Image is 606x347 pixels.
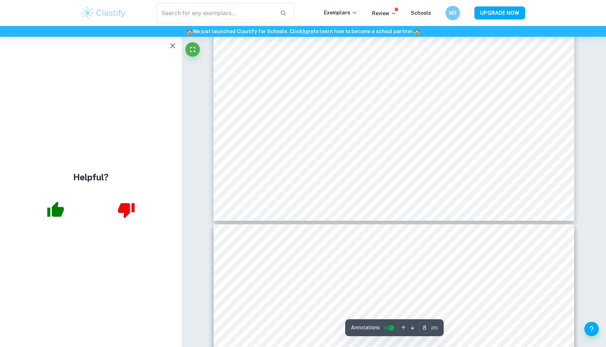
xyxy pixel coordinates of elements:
button: UPGRADE NOW [474,6,525,19]
a: Schools [411,10,431,16]
h6: MR [449,9,457,17]
button: Fullscreen [185,42,200,57]
h4: Helpful? [73,171,109,184]
input: Search for any exemplars... [156,3,274,23]
img: Clastify logo [81,6,127,20]
h6: We just launched Clastify for Schools. Click to learn how to become a school partner. [1,27,605,35]
span: 🏫 [414,28,420,34]
span: / 20 [431,325,438,331]
p: Exemplars [324,9,357,17]
span: 🏫 [186,28,193,34]
p: Review [372,9,396,17]
span: Annotations [351,324,380,331]
button: Help and Feedback [584,322,599,336]
button: MR [445,6,460,20]
a: here [302,28,313,34]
